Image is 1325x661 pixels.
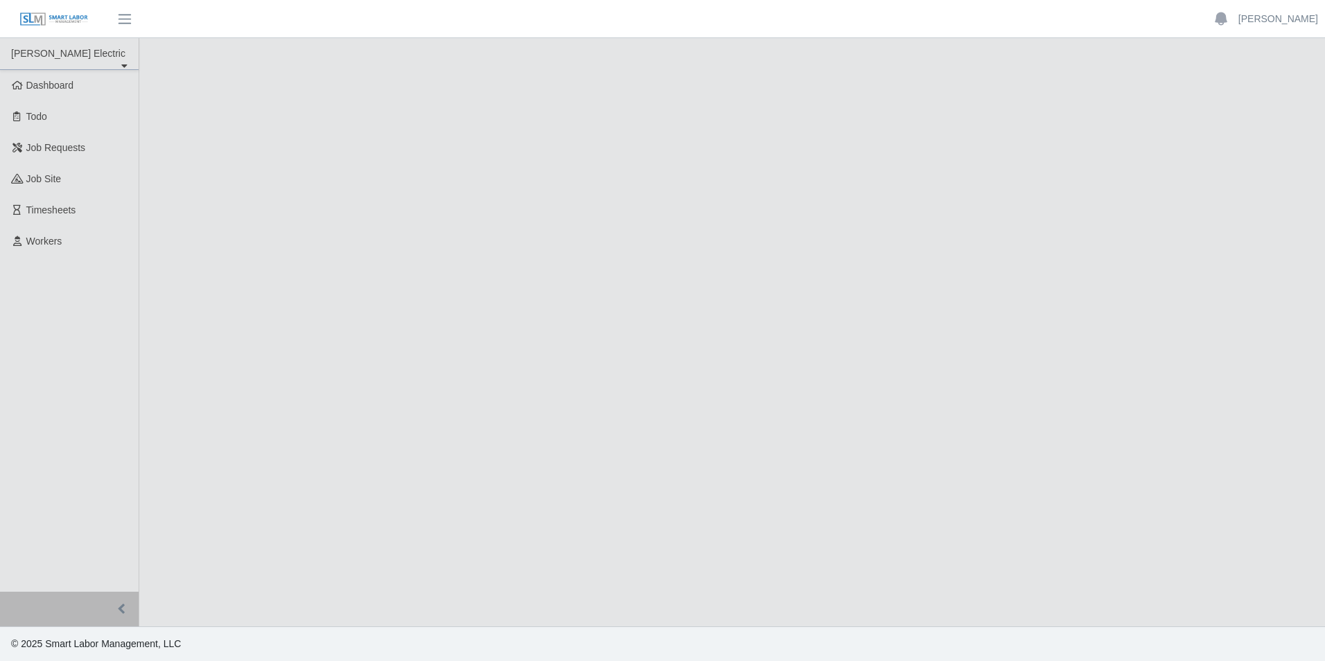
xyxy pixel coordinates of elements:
[19,12,89,27] img: SLM Logo
[11,638,181,649] span: © 2025 Smart Labor Management, LLC
[26,173,62,184] span: job site
[26,142,86,153] span: Job Requests
[26,80,74,91] span: Dashboard
[26,204,76,215] span: Timesheets
[26,236,62,247] span: Workers
[1238,12,1318,26] a: [PERSON_NAME]
[26,111,47,122] span: Todo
